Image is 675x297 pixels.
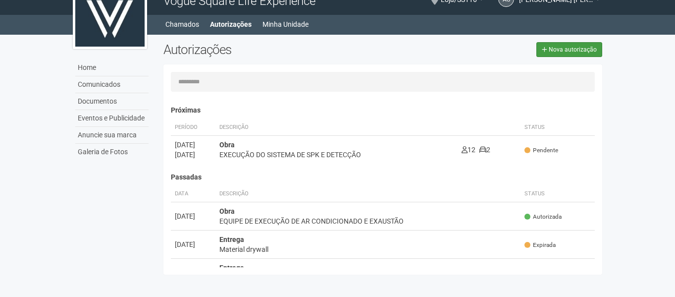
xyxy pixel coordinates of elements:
[163,42,375,57] h2: Autorizações
[549,46,597,53] span: Nova autorização
[536,42,602,57] a: Nova autorização
[175,140,211,150] div: [DATE]
[175,211,211,221] div: [DATE]
[520,186,595,202] th: Status
[219,207,235,215] strong: Obra
[524,241,556,249] span: Expirada
[479,146,490,154] span: 2
[175,239,211,249] div: [DATE]
[524,146,558,155] span: Pendente
[171,119,215,136] th: Período
[262,17,309,31] a: Minha Unidade
[219,244,517,254] div: Material drywall
[75,59,149,76] a: Home
[219,216,517,226] div: EQUIPE DE EXECUÇÃO DE AR CONDICIONADO E EXAUSTÃO
[520,119,595,136] th: Status
[524,213,562,221] span: Autorizada
[75,110,149,127] a: Eventos e Publicidade
[165,17,199,31] a: Chamados
[215,119,458,136] th: Descrição
[210,17,252,31] a: Autorizações
[215,186,521,202] th: Descrição
[462,146,475,154] span: 12
[75,144,149,160] a: Galeria de Fotos
[219,236,244,243] strong: Entrega
[171,186,215,202] th: Data
[219,150,454,160] div: EXECUÇÃO DO SISTEMA DE SPK E DETECÇÃO
[75,93,149,110] a: Documentos
[75,127,149,144] a: Anuncie sua marca
[219,264,244,272] strong: Entrega
[175,150,211,160] div: [DATE]
[219,141,235,149] strong: Obra
[171,174,595,181] h4: Passadas
[75,76,149,93] a: Comunicados
[171,107,595,114] h4: Próximas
